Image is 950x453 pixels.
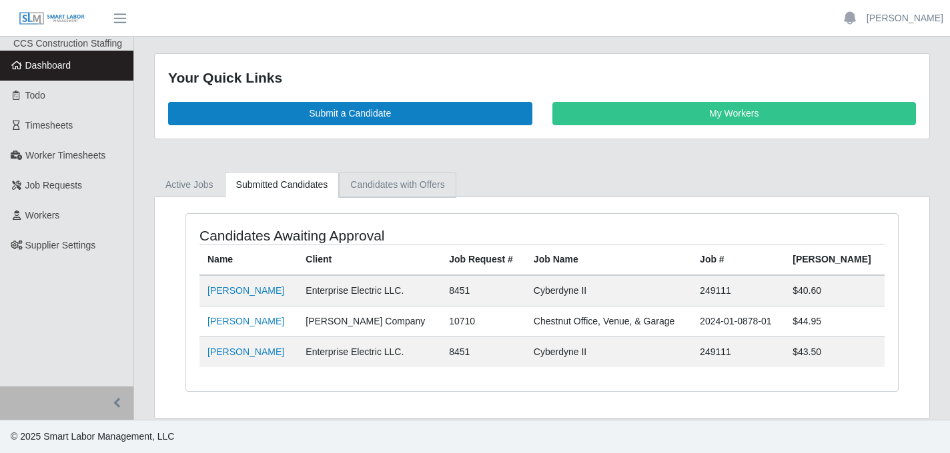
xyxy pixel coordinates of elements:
td: Enterprise Electric LLC. [298,336,441,367]
th: [PERSON_NAME] [785,244,885,275]
span: © 2025 Smart Labor Management, LLC [11,431,174,442]
th: Job # [692,244,785,275]
td: 249111 [692,336,785,367]
img: SLM Logo [19,11,85,26]
td: 249111 [692,275,785,306]
td: Enterprise Electric LLC. [298,275,441,306]
td: 8451 [441,275,526,306]
a: Submitted Candidates [225,172,340,198]
td: 10710 [441,306,526,336]
td: 2024-01-0878-01 [692,306,785,336]
a: Active Jobs [154,172,225,198]
td: Cyberdyne II [526,275,692,306]
span: Worker Timesheets [25,150,105,161]
td: Cyberdyne II [526,336,692,367]
a: [PERSON_NAME] [207,285,284,296]
th: Client [298,244,441,275]
span: Job Requests [25,180,83,191]
td: 8451 [441,336,526,367]
span: Todo [25,90,45,101]
td: $40.60 [785,275,885,306]
span: Dashboard [25,60,71,71]
th: Name [199,244,298,275]
span: Timesheets [25,120,73,131]
a: [PERSON_NAME] [867,11,943,25]
td: $43.50 [785,336,885,367]
span: Workers [25,210,60,221]
a: My Workers [552,102,917,125]
span: Supplier Settings [25,240,96,250]
td: $44.95 [785,306,885,336]
h4: Candidates Awaiting Approval [199,227,473,244]
a: [PERSON_NAME] [207,316,284,326]
th: Job Request # [441,244,526,275]
a: [PERSON_NAME] [207,346,284,357]
span: CCS Construction Staffing [13,38,122,49]
a: Candidates with Offers [339,172,456,198]
div: Your Quick Links [168,67,916,89]
th: Job Name [526,244,692,275]
td: Chestnut Office, Venue, & Garage [526,306,692,336]
a: Submit a Candidate [168,102,532,125]
td: [PERSON_NAME] Company [298,306,441,336]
